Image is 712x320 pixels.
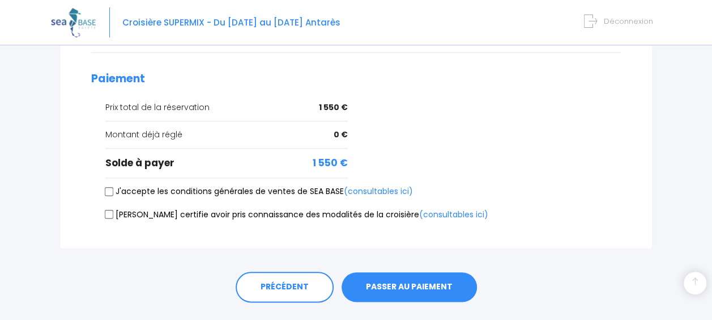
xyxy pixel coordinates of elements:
[313,156,348,171] span: 1 550 €
[105,102,348,113] div: Prix total de la réservation
[105,210,114,219] input: [PERSON_NAME] certifie avoir pris connaissance des modalités de la croisière(consultables ici)
[604,16,653,27] span: Déconnexion
[105,129,348,141] div: Montant déjà réglé
[105,156,348,171] div: Solde à payer
[319,102,348,113] span: 1 550 €
[105,187,114,196] input: J'accepte les conditions générales de ventes de SEA BASE(consultables ici)
[344,186,413,197] a: (consultables ici)
[334,129,348,141] span: 0 €
[342,272,477,302] button: PASSER AU PAIEMENT
[105,186,413,197] label: J'accepte les conditions générales de ventes de SEA BASE
[91,73,621,86] h2: Paiement
[419,209,488,220] a: (consultables ici)
[105,209,488,221] label: [PERSON_NAME] certifie avoir pris connaissance des modalités de la croisière
[236,272,334,302] a: PRÉCÉDENT
[122,16,340,28] span: Croisière SUPERMIX - Du [DATE] au [DATE] Antarès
